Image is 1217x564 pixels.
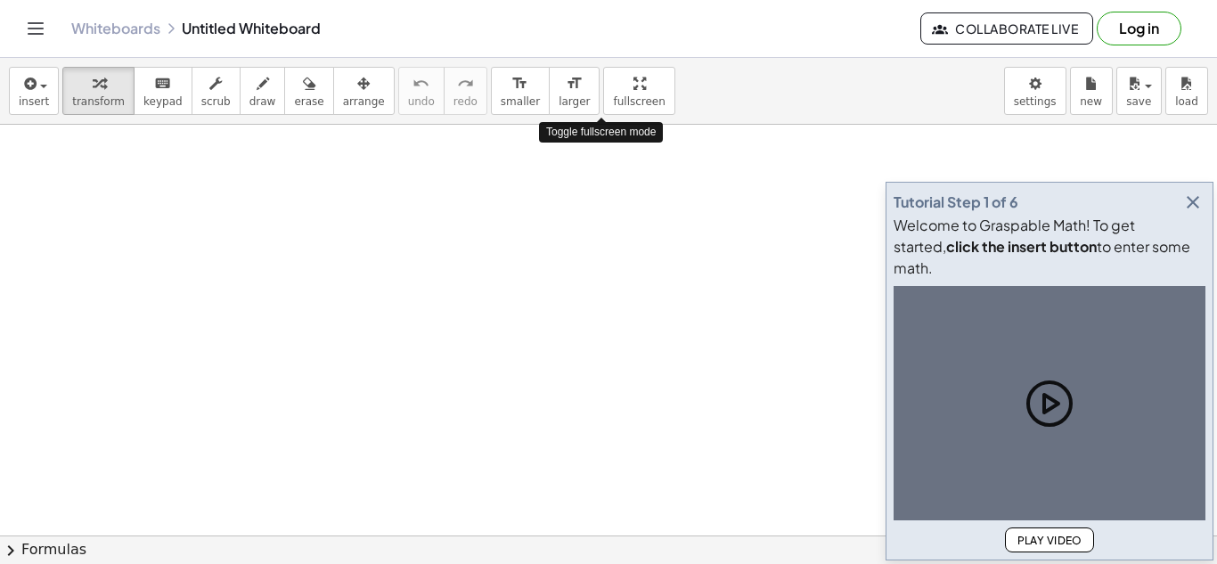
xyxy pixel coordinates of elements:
button: keyboardkeypad [134,67,192,115]
button: format_sizesmaller [491,67,550,115]
i: redo [457,73,474,94]
span: redo [453,95,478,108]
button: arrange [333,67,395,115]
span: keypad [143,95,183,108]
span: new [1080,95,1102,108]
span: load [1175,95,1198,108]
span: arrange [343,95,385,108]
span: save [1126,95,1151,108]
span: smaller [501,95,540,108]
div: Welcome to Graspable Math! To get started, to enter some math. [894,215,1205,279]
button: redoredo [444,67,487,115]
button: scrub [192,67,241,115]
button: erase [284,67,333,115]
span: fullscreen [613,95,665,108]
button: load [1165,67,1208,115]
b: click the insert button [946,237,1097,256]
div: Toggle fullscreen mode [539,122,663,143]
i: keyboard [154,73,171,94]
span: Play Video [1017,534,1082,547]
button: format_sizelarger [549,67,600,115]
span: transform [72,95,125,108]
button: Toggle navigation [21,14,50,43]
button: Collaborate Live [920,12,1093,45]
span: Collaborate Live [935,20,1078,37]
i: undo [412,73,429,94]
span: erase [294,95,323,108]
button: insert [9,67,59,115]
button: new [1070,67,1113,115]
span: undo [408,95,435,108]
span: larger [559,95,590,108]
button: undoundo [398,67,445,115]
div: Tutorial Step 1 of 6 [894,192,1018,213]
button: Log in [1097,12,1181,45]
button: Play Video [1005,527,1094,552]
button: fullscreen [603,67,674,115]
button: save [1116,67,1162,115]
i: format_size [566,73,583,94]
button: draw [240,67,286,115]
a: Whiteboards [71,20,160,37]
i: format_size [511,73,528,94]
span: draw [249,95,276,108]
span: scrub [201,95,231,108]
button: settings [1004,67,1066,115]
span: insert [19,95,49,108]
button: transform [62,67,135,115]
span: settings [1014,95,1057,108]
